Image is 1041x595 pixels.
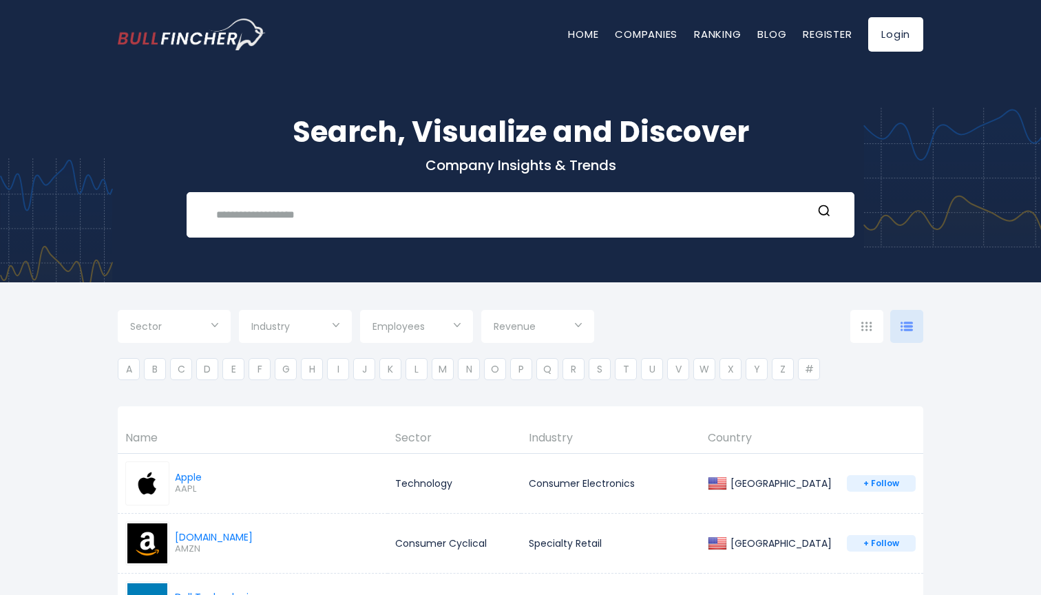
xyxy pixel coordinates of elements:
a: + follow [847,475,916,492]
li: N [458,358,480,380]
img: icon-comp-grid.svg [861,322,872,331]
li: V [667,358,689,380]
li: P [510,358,532,380]
li: I [327,358,349,380]
th: Country [700,424,839,453]
li: U [641,358,663,380]
li: H [301,358,323,380]
input: Selection [251,315,339,340]
td: Specialty Retail [521,513,700,573]
input: Selection [372,315,461,340]
th: Industry [521,424,700,453]
li: S [589,358,611,380]
a: Ranking [694,27,741,41]
input: Selection [130,315,218,340]
span: Employees [372,320,425,333]
li: E [222,358,244,380]
img: AAPL.png [127,463,167,503]
li: O [484,358,506,380]
p: Company Insights & Trends [118,156,923,174]
th: Name [118,424,388,453]
li: Y [746,358,768,380]
li: K [379,358,401,380]
button: Search [815,204,833,222]
li: G [275,358,297,380]
li: B [144,358,166,380]
li: R [562,358,585,380]
a: Blog [757,27,786,41]
a: + follow [847,535,916,552]
input: Selection [494,315,582,340]
div: [GEOGRAPHIC_DATA] [727,537,832,550]
li: J [353,358,375,380]
img: icon-comp-list-view.svg [901,322,913,331]
span: AAPL [175,483,202,495]
td: Technology [388,453,521,513]
img: bullfincher logo [118,19,266,50]
span: Industry [251,320,290,333]
li: A [118,358,140,380]
li: Q [536,358,558,380]
li: X [719,358,742,380]
div: [GEOGRAPHIC_DATA] [727,477,832,490]
li: C [170,358,192,380]
li: F [249,358,271,380]
a: Apple AAPL [125,461,202,505]
div: Apple [175,471,202,483]
li: D [196,358,218,380]
li: W [693,358,715,380]
div: [DOMAIN_NAME] [175,531,253,543]
a: Go to homepage [118,19,266,50]
td: Consumer Electronics [521,453,700,513]
span: Sector [130,320,162,333]
li: L [406,358,428,380]
span: Revenue [494,320,536,333]
span: AMZN [175,543,253,555]
a: [DOMAIN_NAME] AMZN [125,521,253,565]
a: Home [568,27,598,41]
a: Login [868,17,923,52]
td: Consumer Cyclical [388,513,521,573]
h1: Search, Visualize and Discover [118,110,923,154]
a: Companies [615,27,677,41]
li: Z [772,358,794,380]
a: Register [803,27,852,41]
img: AMZN.png [127,523,167,563]
th: Sector [388,424,521,453]
li: # [798,358,820,380]
li: M [432,358,454,380]
li: T [615,358,637,380]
